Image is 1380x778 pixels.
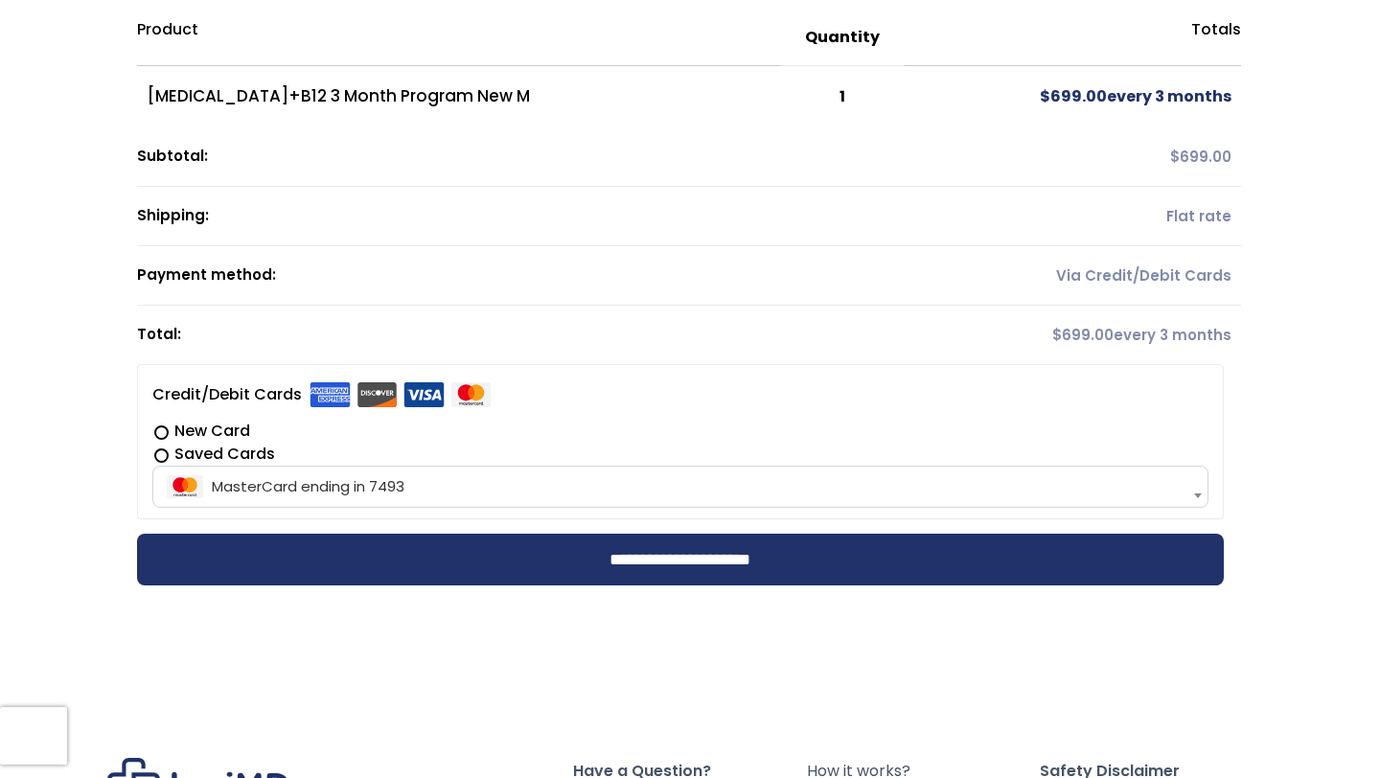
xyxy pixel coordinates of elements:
td: [MEDICAL_DATA]+B12 3 Month Program New M [137,66,781,127]
img: visa.svg [403,382,445,407]
img: mastercard.svg [450,382,492,407]
td: Flat rate [904,187,1241,246]
th: Payment method: [137,246,905,306]
td: 1 [781,66,904,127]
td: every 3 months [904,306,1241,364]
label: Credit/Debit Cards [152,379,492,410]
th: Totals [904,10,1241,66]
span: 699.00 [1040,85,1107,107]
img: discover.svg [356,382,398,407]
img: amex.svg [310,382,351,407]
span: MasterCard ending in 7493 [158,467,1204,507]
span: $ [1040,85,1050,107]
th: Shipping: [137,187,905,246]
label: New Card [152,420,1209,443]
span: $ [1170,147,1180,167]
th: Product [137,10,781,66]
th: Subtotal: [137,127,905,187]
th: Quantity [781,10,904,66]
span: $ [1052,325,1062,345]
label: Saved Cards [152,443,1209,466]
th: Total: [137,306,905,364]
span: 699.00 [1052,325,1114,345]
span: 699.00 [1170,147,1231,167]
td: Via Credit/Debit Cards [904,246,1241,306]
span: MasterCard ending in 7493 [152,466,1209,508]
td: every 3 months [904,66,1241,127]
